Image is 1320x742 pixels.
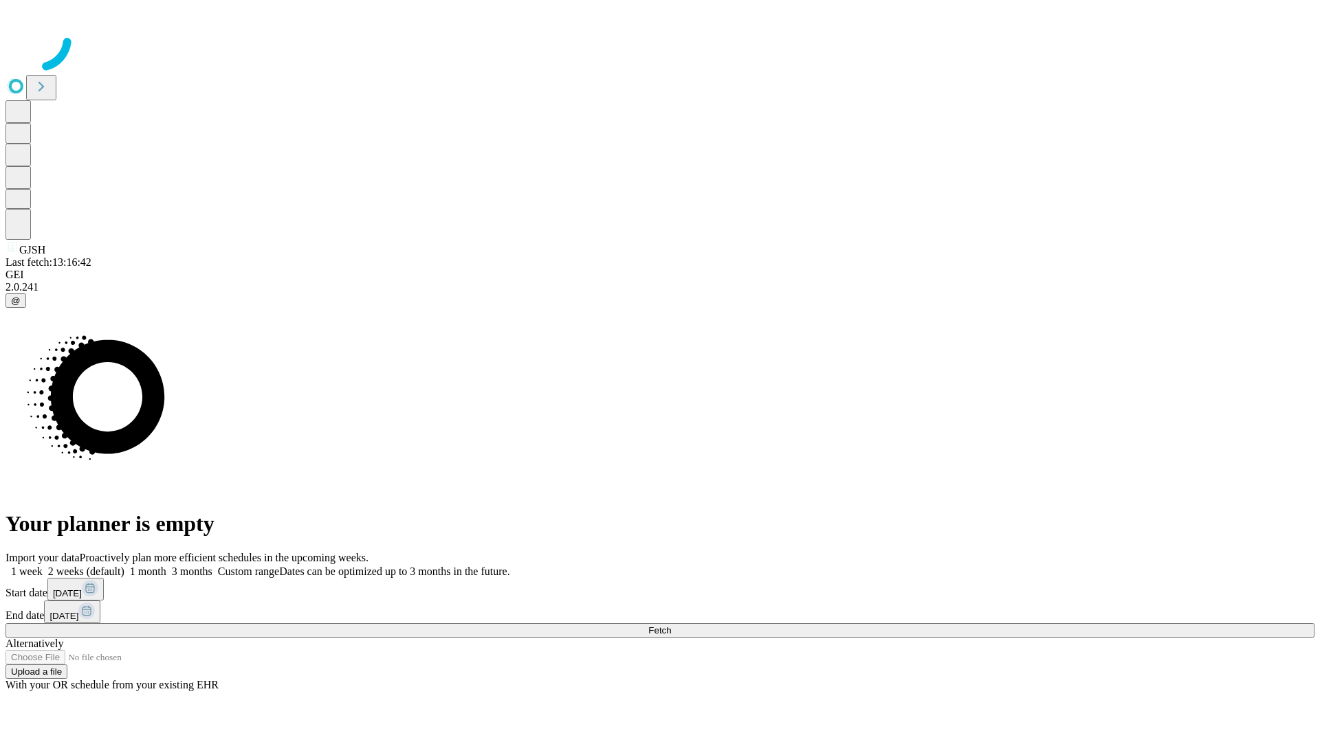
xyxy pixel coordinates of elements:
[218,565,279,577] span: Custom range
[5,638,63,649] span: Alternatively
[5,269,1314,281] div: GEI
[80,552,368,563] span: Proactively plan more efficient schedules in the upcoming weeks.
[19,244,45,256] span: GJSH
[53,588,82,598] span: [DATE]
[11,295,21,306] span: @
[172,565,212,577] span: 3 months
[5,623,1314,638] button: Fetch
[5,281,1314,293] div: 2.0.241
[5,293,26,308] button: @
[5,679,219,690] span: With your OR schedule from your existing EHR
[5,511,1314,537] h1: Your planner is empty
[5,552,80,563] span: Import your data
[130,565,166,577] span: 1 month
[648,625,671,636] span: Fetch
[48,565,124,577] span: 2 weeks (default)
[279,565,509,577] span: Dates can be optimized up to 3 months in the future.
[11,565,43,577] span: 1 week
[44,600,100,623] button: [DATE]
[5,600,1314,623] div: End date
[5,664,67,679] button: Upload a file
[49,611,78,621] span: [DATE]
[5,578,1314,600] div: Start date
[47,578,104,600] button: [DATE]
[5,256,91,268] span: Last fetch: 13:16:42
